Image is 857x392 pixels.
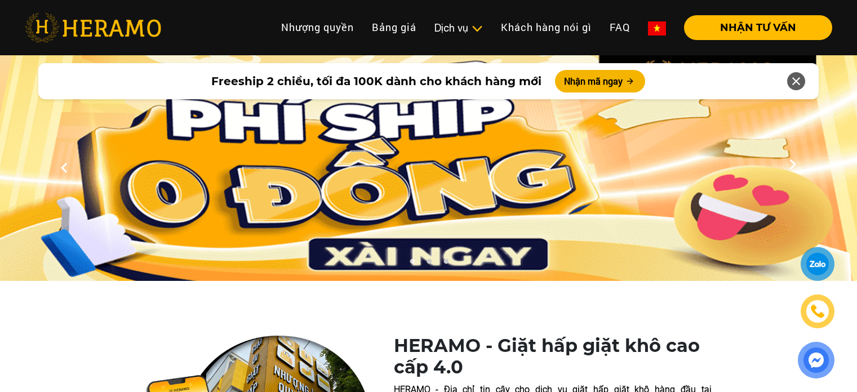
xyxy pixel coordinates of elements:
[684,15,832,40] button: NHẬN TƯ VẤN
[211,73,541,90] span: Freeship 2 chiều, tối đa 100K dành cho khách hàng mới
[471,23,483,34] img: subToggleIcon
[394,335,712,378] h1: HERAMO - Giặt hấp giặt khô cao cấp 4.0
[555,70,645,93] button: Nhận mã ngay
[423,258,434,270] button: 2
[810,304,825,319] img: phone-icon
[440,258,451,270] button: 3
[648,21,666,36] img: vn-flag.png
[601,15,639,39] a: FAQ
[675,23,832,33] a: NHẬN TƯ VẤN
[363,15,425,39] a: Bảng giá
[434,20,483,36] div: Dịch vụ
[802,296,833,327] a: phone-icon
[272,15,363,39] a: Nhượng quyền
[25,13,161,42] img: heramo-logo.png
[492,15,601,39] a: Khách hàng nói gì
[406,258,418,270] button: 1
